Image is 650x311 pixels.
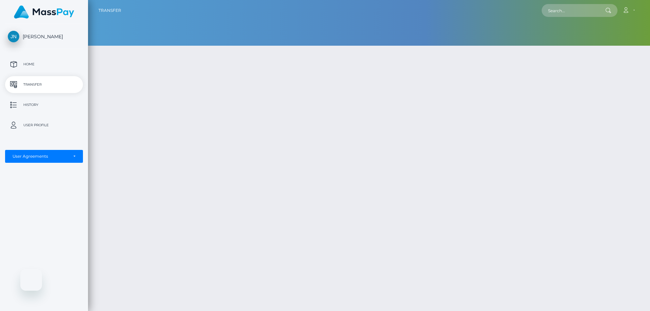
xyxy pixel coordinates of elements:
[8,59,80,69] p: Home
[13,154,68,159] div: User Agreements
[5,96,83,113] a: History
[8,120,80,130] p: User Profile
[5,56,83,73] a: Home
[5,76,83,93] a: Transfer
[14,5,74,19] img: MassPay
[542,4,605,17] input: Search...
[99,3,121,18] a: Transfer
[20,269,42,291] iframe: Botón para iniciar la ventana de mensajería
[8,80,80,90] p: Transfer
[5,34,83,40] span: [PERSON_NAME]
[5,117,83,134] a: User Profile
[8,100,80,110] p: History
[5,150,83,163] button: User Agreements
